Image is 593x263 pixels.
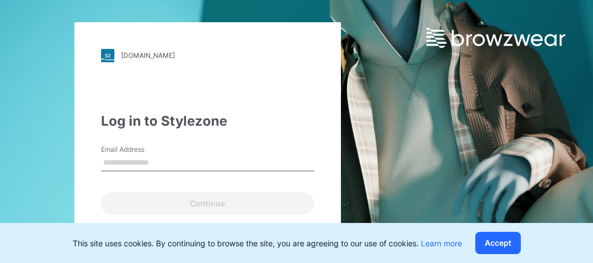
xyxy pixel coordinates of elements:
a: Learn more [421,239,462,248]
div: Log in to Stylezone [101,111,314,131]
img: stylezone-logo.562084cfcfab977791bfbf7441f1a819.svg [101,49,114,62]
label: Email Address [101,145,179,155]
div: [DOMAIN_NAME] [121,51,175,59]
button: Accept [475,232,521,254]
p: This site uses cookies. By continuing to browse the site, you are agreeing to our use of cookies. [73,237,462,249]
img: browzwear-logo.e42bd6dac1945053ebaf764b6aa21510.svg [426,28,565,48]
a: [DOMAIN_NAME] [101,49,314,62]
